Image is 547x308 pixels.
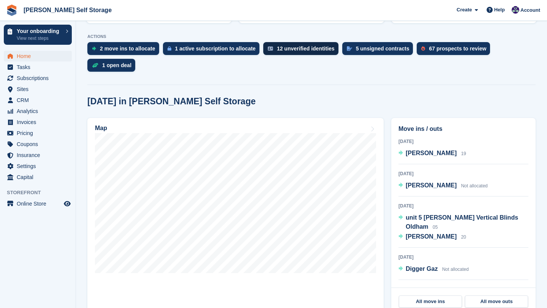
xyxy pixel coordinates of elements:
[168,46,171,51] img: active_subscription_to_allocate_icon-d502201f5373d7db506a760aba3b589e785aa758c864c3986d89f69b8ff3...
[17,28,62,34] p: Your onboarding
[4,84,72,94] a: menu
[398,203,528,209] div: [DATE]
[421,46,425,51] img: prospect-51fa495bee0391a8d652442698ab0144808aea92771e9ea1ae160a38d050c398.svg
[87,42,163,59] a: 2 move ins to allocate
[4,25,72,45] a: Your onboarding View next steps
[512,6,519,14] img: Matthew Jones
[4,198,72,209] a: menu
[17,84,62,94] span: Sites
[342,42,417,59] a: 5 unsigned contracts
[7,189,76,196] span: Storefront
[277,46,335,52] div: 12 unverified identities
[398,286,528,293] div: [DATE]
[17,117,62,127] span: Invoices
[17,95,62,105] span: CRM
[461,234,466,240] span: 20
[347,46,352,51] img: contract_signature_icon-13c848040528278c33f63329250d36e43548de30e8caae1d1a13099fd9432cc5.svg
[406,266,438,272] span: Digger Gaz
[398,213,528,232] a: unit 5 [PERSON_NAME] Vertical Blinds Oldham 05
[398,149,466,159] a: [PERSON_NAME] 19
[398,170,528,177] div: [DATE]
[4,128,72,138] a: menu
[429,46,486,52] div: 67 prospects to review
[520,6,540,14] span: Account
[17,139,62,149] span: Coupons
[398,232,466,242] a: [PERSON_NAME] 20
[87,59,139,75] a: 1 open deal
[494,6,505,14] span: Help
[63,199,72,208] a: Preview store
[17,51,62,61] span: Home
[4,117,72,127] a: menu
[4,73,72,83] a: menu
[398,254,528,261] div: [DATE]
[263,42,342,59] a: 12 unverified identities
[4,51,72,61] a: menu
[268,46,273,51] img: verify_identity-adf6edd0f0f0b5bbfe63781bf79b02c33cf7c696d77639b501bdc392416b5a36.svg
[461,151,466,156] span: 19
[417,42,494,59] a: 67 prospects to review
[17,161,62,171] span: Settings
[21,4,115,16] a: [PERSON_NAME] Self Storage
[17,73,62,83] span: Subscriptions
[17,35,62,42] p: View next steps
[461,183,488,189] span: Not allocated
[4,161,72,171] a: menu
[175,46,256,52] div: 1 active subscription to allocate
[4,172,72,182] a: menu
[92,63,98,68] img: deal-1b604bf984904fb50ccaf53a9ad4b4a5d6e5aea283cecdc64d6e3604feb123c2.svg
[398,181,488,191] a: [PERSON_NAME] Not allocated
[433,225,438,230] span: 05
[6,5,17,16] img: stora-icon-8386f47178a22dfd0bd8f6a31ec36ba5ce8667c1dd55bd0f319d3a0aa187defe.svg
[406,214,518,230] span: unit 5 [PERSON_NAME] Vertical Blinds Oldham
[87,96,256,107] h2: [DATE] in [PERSON_NAME] Self Storage
[406,182,457,189] span: [PERSON_NAME]
[17,106,62,116] span: Analytics
[398,124,528,134] h2: Move ins / outs
[17,62,62,72] span: Tasks
[4,150,72,160] a: menu
[4,139,72,149] a: menu
[4,62,72,72] a: menu
[17,128,62,138] span: Pricing
[442,267,469,272] span: Not allocated
[398,264,469,274] a: Digger Gaz Not allocated
[406,233,457,240] span: [PERSON_NAME]
[163,42,263,59] a: 1 active subscription to allocate
[102,62,131,68] div: 1 open deal
[4,106,72,116] a: menu
[87,34,536,39] p: ACTIONS
[17,150,62,160] span: Insurance
[92,46,96,51] img: move_ins_to_allocate_icon-fdf77a2bb77ea45bf5b3d319d69a93e2d87916cf1d5bf7949dd705db3b84f3ca.svg
[95,125,107,132] h2: Map
[457,6,472,14] span: Create
[406,150,457,156] span: [PERSON_NAME]
[100,46,155,52] div: 2 move ins to allocate
[17,198,62,209] span: Online Store
[398,138,528,145] div: [DATE]
[465,295,528,308] a: All move outs
[17,172,62,182] span: Capital
[4,95,72,105] a: menu
[356,46,409,52] div: 5 unsigned contracts
[399,295,462,308] a: All move ins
